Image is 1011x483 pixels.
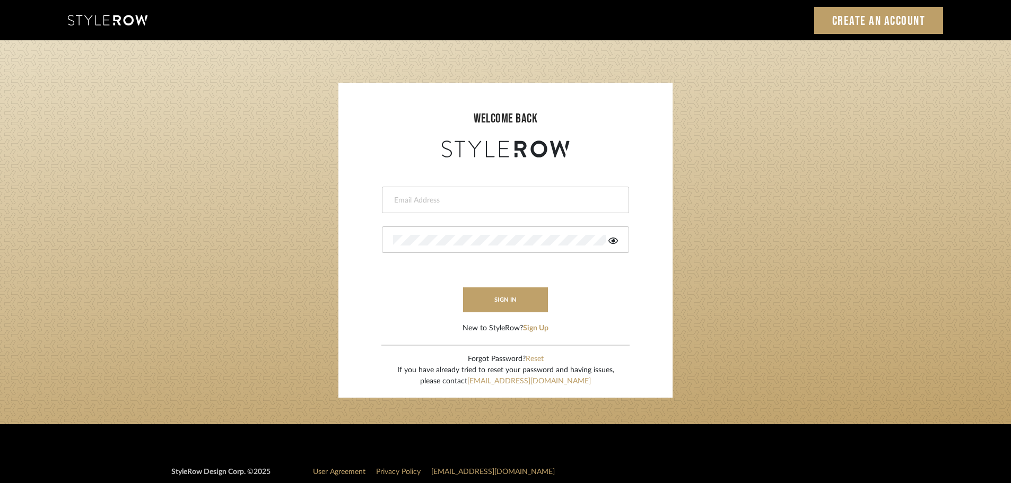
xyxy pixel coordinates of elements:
a: User Agreement [313,468,365,476]
a: [EMAIL_ADDRESS][DOMAIN_NAME] [431,468,555,476]
div: If you have already tried to reset your password and having issues, please contact [397,365,614,387]
a: Create an Account [814,7,944,34]
button: Reset [526,354,544,365]
div: New to StyleRow? [463,323,548,334]
div: Forgot Password? [397,354,614,365]
button: sign in [463,287,548,312]
input: Email Address [393,195,615,206]
div: welcome back [349,109,662,128]
button: Sign Up [523,323,548,334]
a: Privacy Policy [376,468,421,476]
a: [EMAIL_ADDRESS][DOMAIN_NAME] [467,377,591,385]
